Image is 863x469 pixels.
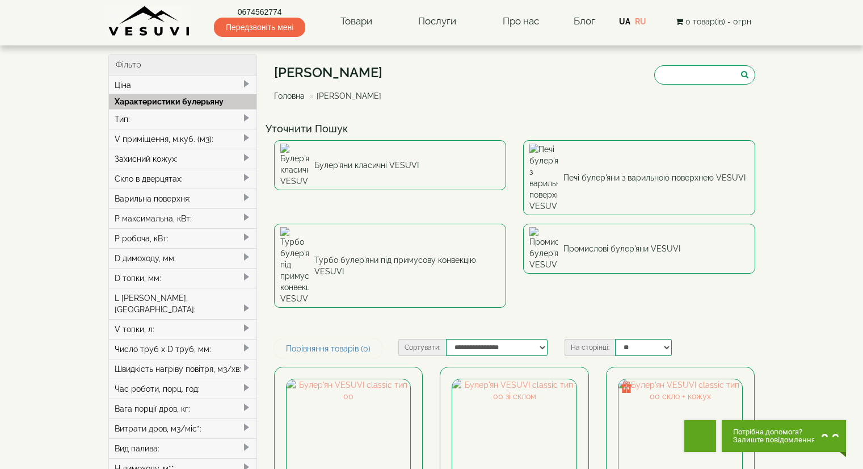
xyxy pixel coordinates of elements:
span: Передзвоніть мені [214,18,305,37]
a: RU [635,17,646,26]
a: Турбо булер'яни під примусову конвекцію VESUVI Турбо булер'яни під примусову конвекцію VESUVI [274,224,506,308]
a: UA [619,17,630,26]
button: 0 товар(ів) - 0грн [672,15,755,28]
a: Печі булер'яни з варильною поверхнею VESUVI Печі булер'яни з варильною поверхнею VESUVI [523,140,755,215]
div: P максимальна, кВт: [109,208,257,228]
h1: [PERSON_NAME] [274,65,390,80]
img: Булер'яни класичні VESUVI [280,144,309,187]
img: Завод VESUVI [108,6,191,37]
div: Швидкість нагріву повітря, м3/хв: [109,359,257,379]
div: Вага порції дров, кг: [109,399,257,418]
a: Про нас [491,9,550,35]
li: [PERSON_NAME] [307,90,381,102]
span: Потрібна допомога? [733,428,815,436]
a: Послуги [407,9,468,35]
span: 0 товар(ів) - 0грн [685,17,751,26]
img: Турбо булер'яни під примусову конвекцію VESUVI [280,227,309,304]
a: Блог [574,15,595,27]
div: L [PERSON_NAME], [GEOGRAPHIC_DATA]: [109,288,257,319]
div: V топки, л: [109,319,257,339]
div: D димоходу, мм: [109,248,257,268]
div: Скло в дверцятах: [109,169,257,189]
div: Число труб x D труб, мм: [109,339,257,359]
div: P робоча, кВт: [109,228,257,248]
img: Промислові булер'яни VESUVI [529,227,558,270]
a: Булер'яни класичні VESUVI Булер'яни класичні VESUVI [274,140,506,190]
img: Печі булер'яни з варильною поверхнею VESUVI [529,144,558,212]
div: Витрати дров, м3/міс*: [109,418,257,438]
div: Ціна [109,76,257,95]
div: D топки, мм: [109,268,257,288]
label: На сторінці: [565,339,615,356]
div: Тип: [109,109,257,129]
div: Характеристики булерьяну [109,94,257,109]
div: Варильна поверхня: [109,189,257,208]
span: Залиште повідомлення [733,436,815,444]
a: Промислові булер'яни VESUVI Промислові булер'яни VESUVI [523,224,755,274]
button: Get Call button [684,420,716,452]
a: Товари [329,9,384,35]
h4: Уточнити Пошук [266,123,764,135]
div: Час роботи, порц. год: [109,379,257,399]
div: V приміщення, м.куб. (м3): [109,129,257,149]
label: Сортувати: [398,339,446,356]
a: 0674562774 [214,6,305,18]
div: Фільтр [109,55,257,76]
div: Захисний кожух: [109,149,257,169]
a: Порівняння товарів (0) [274,339,382,358]
img: gift [621,382,632,393]
a: Головна [274,91,305,101]
button: Chat button [722,420,846,452]
div: Вид палива: [109,438,257,458]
